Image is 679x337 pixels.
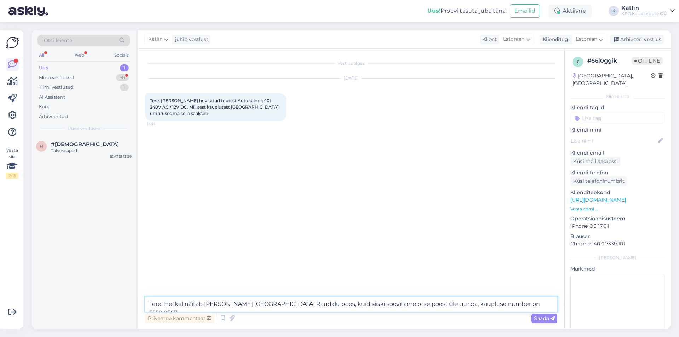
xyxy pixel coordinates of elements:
[570,113,665,123] input: Lisa tag
[570,265,665,273] p: Märkmed
[570,169,665,176] p: Kliendi telefon
[148,35,163,43] span: Kätlin
[51,141,119,147] span: #hzroamlu
[39,113,68,120] div: Arhiveeritud
[570,206,665,212] p: Vaata edasi ...
[570,255,665,261] div: [PERSON_NAME]
[510,4,540,18] button: Emailid
[534,315,555,321] span: Saada
[609,6,619,16] div: K
[570,126,665,134] p: Kliendi nimi
[145,297,557,312] textarea: Tere! Hetkel näitab [PERSON_NAME] [GEOGRAPHIC_DATA] Raudalu poes, kuid siiski soovitame otse poes...
[570,93,665,100] div: Kliendi info
[621,5,675,17] a: KätlinKPG Kaubanduse OÜ
[147,121,174,127] span: 14:14
[570,176,627,186] div: Küsi telefoninumbrit
[549,5,592,17] div: Aktiivne
[116,74,129,81] div: 50
[540,36,570,43] div: Klienditugi
[632,57,663,65] span: Offline
[110,154,132,159] div: [DATE] 15:29
[570,222,665,230] p: iPhone OS 17.6.1
[570,149,665,157] p: Kliendi email
[570,215,665,222] p: Operatsioonisüsteem
[145,314,214,323] div: Privaatne kommentaar
[427,7,507,15] div: Proovi tasuta juba täna:
[570,189,665,196] p: Klienditeekond
[68,126,100,132] span: Uued vestlused
[39,64,48,71] div: Uus
[480,36,497,43] div: Klient
[610,35,664,44] div: Arhiveeri vestlus
[44,37,72,44] span: Otsi kliente
[40,144,43,149] span: h
[570,197,626,203] a: [URL][DOMAIN_NAME]
[570,233,665,240] p: Brauser
[51,147,132,154] div: Talvesaapad
[120,64,129,71] div: 1
[571,137,657,145] input: Lisa nimi
[39,84,74,91] div: Tiimi vestlused
[39,74,74,81] div: Minu vestlused
[587,57,632,65] div: # 66l0ggik
[39,103,49,110] div: Kõik
[573,72,651,87] div: [GEOGRAPHIC_DATA], [GEOGRAPHIC_DATA]
[570,157,621,166] div: Küsi meiliaadressi
[73,51,86,60] div: Web
[577,59,579,64] span: 6
[39,94,65,101] div: AI Assistent
[145,75,557,81] div: [DATE]
[6,36,19,50] img: Askly Logo
[6,147,18,179] div: Vaata siia
[570,104,665,111] p: Kliendi tag'id
[570,240,665,248] p: Chrome 140.0.7339.101
[6,173,18,179] div: 2 / 3
[37,51,46,60] div: All
[113,51,130,60] div: Socials
[427,7,441,14] b: Uus!
[576,35,597,43] span: Estonian
[621,11,667,17] div: KPG Kaubanduse OÜ
[172,36,208,43] div: juhib vestlust
[621,5,667,11] div: Kätlin
[145,60,557,66] div: Vestlus algas
[120,84,129,91] div: 1
[150,98,280,116] span: Tere, [PERSON_NAME] huvitatud tootest Autokülmik 40L 240V AC / 12V DC. Millisest kauplusest [GEOG...
[503,35,524,43] span: Estonian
